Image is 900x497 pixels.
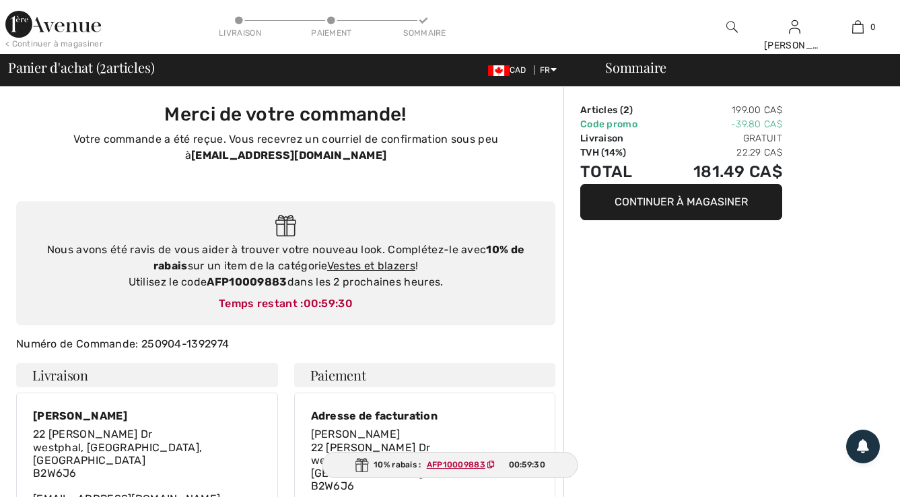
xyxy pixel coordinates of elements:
[827,19,889,35] a: 0
[24,131,547,164] p: Votre commande a été reçue. Vous recevrez un courriel de confirmation sous peu à
[30,296,542,312] div: Temps restant :
[304,297,353,310] span: 00:59:30
[852,19,864,35] img: Mon panier
[191,149,386,162] strong: [EMAIL_ADDRESS][DOMAIN_NAME]
[660,117,783,131] td: -39.80 CA$
[322,452,578,478] div: 10% rabais :
[580,103,660,117] td: Articles ( )
[580,160,660,184] td: Total
[660,131,783,145] td: Gratuit
[726,19,738,35] img: recherche
[660,160,783,184] td: 181.49 CA$
[30,242,542,290] div: Nous avons été ravis de vous aider à trouver votre nouveau look. Complétez-le avec sur un item de...
[540,65,557,75] span: FR
[660,145,783,160] td: 22.29 CA$
[311,428,401,440] span: [PERSON_NAME]
[311,27,351,39] div: Paiement
[327,259,415,272] a: Vestes et blazers
[580,145,660,160] td: TVH (14%)
[764,38,826,53] div: [PERSON_NAME]
[311,441,480,493] span: 22 [PERSON_NAME] Dr westphal, [GEOGRAPHIC_DATA], [GEOGRAPHIC_DATA] B2W6J6
[8,336,563,352] div: Numéro de Commande: 250904-1392974
[219,27,259,39] div: Livraison
[5,38,103,50] div: < Continuer à magasiner
[5,11,101,38] img: 1ère Avenue
[275,215,296,237] img: Gift.svg
[33,428,202,479] span: 22 [PERSON_NAME] Dr westphal, [GEOGRAPHIC_DATA], [GEOGRAPHIC_DATA] B2W6J6
[580,184,782,220] button: Continuer à magasiner
[580,117,660,131] td: Code promo
[16,363,278,387] h4: Livraison
[33,409,261,422] div: [PERSON_NAME]
[488,65,510,76] img: Canadian Dollar
[509,459,545,471] span: 00:59:30
[427,460,485,469] ins: AFP10009883
[8,61,154,74] span: Panier d'achat ( articles)
[488,65,532,75] span: CAD
[623,104,629,116] span: 2
[355,458,368,472] img: Gift.svg
[311,409,539,422] div: Adresse de facturation
[660,103,783,117] td: 199.00 CA$
[589,61,892,74] div: Sommaire
[580,131,660,145] td: Livraison
[403,27,444,39] div: Sommaire
[870,21,876,33] span: 0
[100,57,106,75] span: 2
[207,275,287,288] strong: AFP10009883
[294,363,556,387] h4: Paiement
[789,20,800,33] a: Se connecter
[24,103,547,126] h3: Merci de votre commande!
[789,19,800,35] img: Mes infos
